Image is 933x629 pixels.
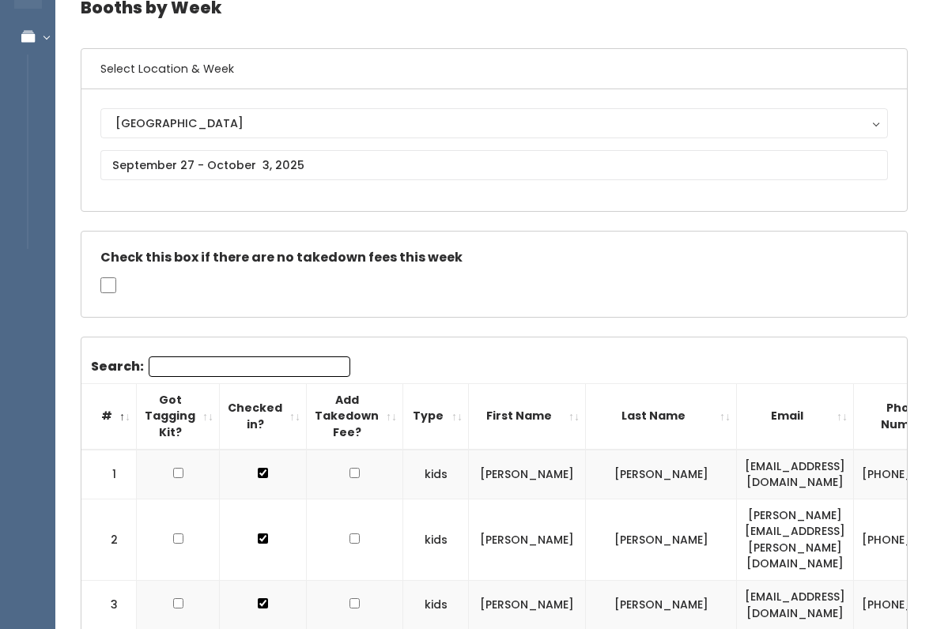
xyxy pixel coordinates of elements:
[100,250,888,265] h5: Check this box if there are no takedown fees this week
[469,499,586,580] td: [PERSON_NAME]
[403,499,469,580] td: kids
[91,356,350,377] label: Search:
[586,383,737,449] th: Last Name: activate to sort column ascending
[737,383,854,449] th: Email: activate to sort column ascending
[81,49,907,89] h6: Select Location & Week
[403,450,469,499] td: kids
[737,499,854,580] td: [PERSON_NAME][EMAIL_ADDRESS][PERSON_NAME][DOMAIN_NAME]
[81,499,137,580] td: 2
[81,450,137,499] td: 1
[81,383,137,449] th: #: activate to sort column descending
[100,108,888,138] button: [GEOGRAPHIC_DATA]
[137,383,220,449] th: Got Tagging Kit?: activate to sort column ascending
[115,115,873,132] div: [GEOGRAPHIC_DATA]
[737,450,854,499] td: [EMAIL_ADDRESS][DOMAIN_NAME]
[149,356,350,377] input: Search:
[469,450,586,499] td: [PERSON_NAME]
[307,383,403,449] th: Add Takedown Fee?: activate to sort column ascending
[469,383,586,449] th: First Name: activate to sort column ascending
[586,450,737,499] td: [PERSON_NAME]
[403,383,469,449] th: Type: activate to sort column ascending
[220,383,307,449] th: Checked in?: activate to sort column ascending
[586,499,737,580] td: [PERSON_NAME]
[100,150,888,180] input: September 27 - October 3, 2025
